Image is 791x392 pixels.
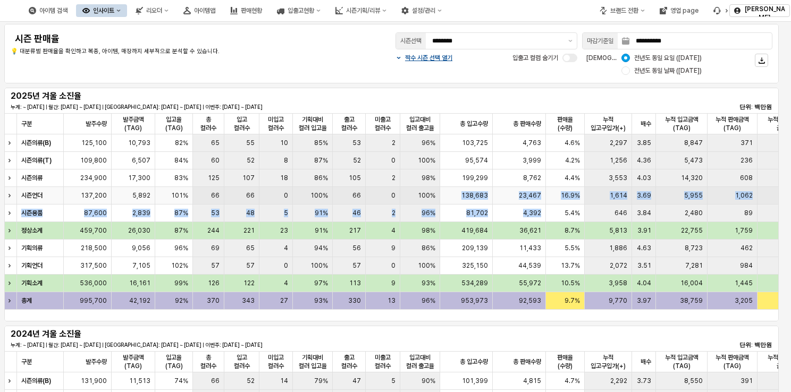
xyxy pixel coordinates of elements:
[132,261,150,270] span: 7,105
[314,139,328,147] span: 85%
[637,139,651,147] span: 3.85
[680,279,703,287] span: 16,004
[297,353,328,370] span: 기획대비 컬러 입고율
[461,296,488,305] span: 953,973
[11,91,138,101] h5: 2025년 겨울 소진율
[395,54,452,62] button: 짝수 시즌 선택 열기
[610,191,627,200] span: 1,614
[565,139,580,147] span: 4.6%
[207,226,220,235] span: 244
[314,377,328,385] span: 79%
[418,191,435,200] span: 100%
[735,191,753,200] span: 1,062
[740,377,753,385] span: 391
[4,240,18,257] div: Expand row
[246,244,255,252] span: 65
[637,191,651,200] span: 3.69
[315,209,328,217] span: 91%
[242,296,255,305] span: 343
[565,226,580,235] span: 8.7%
[81,377,107,385] span: 131,900
[22,4,74,17] div: 아이템 검색
[93,7,114,14] div: 인사이트
[519,244,541,252] span: 11,433
[370,353,395,370] span: 미출고 컬러수
[392,209,395,217] span: 2
[15,33,324,44] h4: 시즌 판매율
[132,191,150,200] span: 5,892
[174,244,188,252] span: 96%
[735,226,753,235] span: 1,759
[561,261,580,270] span: 13.7%
[284,244,288,252] span: 4
[208,174,220,182] span: 125
[337,115,361,132] span: 출고 컬러수
[460,120,488,128] span: 총 입고수량
[609,244,627,252] span: 1,886
[637,296,651,305] span: 3.97
[116,353,150,370] span: 발주금액(TAG)
[712,353,753,370] span: 누적 판매금액(TAG)
[392,174,395,182] span: 2
[422,244,435,252] span: 86%
[349,226,361,235] span: 217
[314,296,328,305] span: 93%
[422,174,435,182] span: 98%
[129,4,175,17] button: 리오더
[589,353,627,370] span: 누적 입고구입가(+)
[132,244,150,252] span: 9,056
[422,377,435,385] span: 90%
[128,139,150,147] span: 10,793
[21,244,43,252] strong: 기획의류
[744,5,785,22] p: [PERSON_NAME]
[246,209,255,217] span: 48
[4,257,18,274] div: Expand row
[197,353,220,370] span: 총 컬러수
[177,4,222,17] button: 아이템맵
[329,4,393,17] button: 시즌기획/리뷰
[388,296,395,305] span: 13
[462,244,488,252] span: 209,139
[246,139,255,147] span: 55
[735,296,753,305] span: 3,205
[315,226,328,235] span: 91%
[422,296,435,305] span: 96%
[175,139,188,147] span: 82%
[412,7,435,14] div: 설정/관리
[128,174,150,182] span: 17,300
[211,209,220,217] span: 53
[391,279,395,287] span: 9
[11,341,518,349] p: 누계: ~ [DATE] | 월간: [DATE] ~ [DATE] | [GEOGRAPHIC_DATA]: [DATE] ~ [DATE] | 이번주: [DATE] ~ [DATE]
[76,4,127,17] button: 인사이트
[11,47,328,56] p: 💡 대분류별 판매율을 확인하고 복종, 아이템, 매장까지 세부적으로 분석할 수 있습니다.
[21,297,32,304] strong: 총계
[211,377,220,385] span: 66
[4,292,18,309] div: Expand row
[418,261,435,270] span: 100%
[523,156,541,165] span: 3,999
[247,156,255,165] span: 52
[670,7,699,14] div: 영업 page
[586,54,671,62] span: [DEMOGRAPHIC_DATA] 기준:
[637,209,651,217] span: 3.84
[740,261,753,270] span: 984
[561,191,580,200] span: 16.9%
[159,353,188,370] span: 입고율(TAG)
[208,279,220,287] span: 126
[684,139,703,147] span: 8,847
[681,174,703,182] span: 14,320
[159,115,188,132] span: 입고율(TAG)
[641,357,651,366] span: 배수
[284,279,288,287] span: 4
[211,261,220,270] span: 57
[465,156,488,165] span: 95,574
[466,209,488,217] span: 81,702
[610,261,627,270] span: 2,072
[418,156,435,165] span: 100%
[684,377,703,385] span: 8,550
[352,244,361,252] span: 56
[593,4,651,17] button: 브랜드 전환
[609,296,627,305] span: 9,770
